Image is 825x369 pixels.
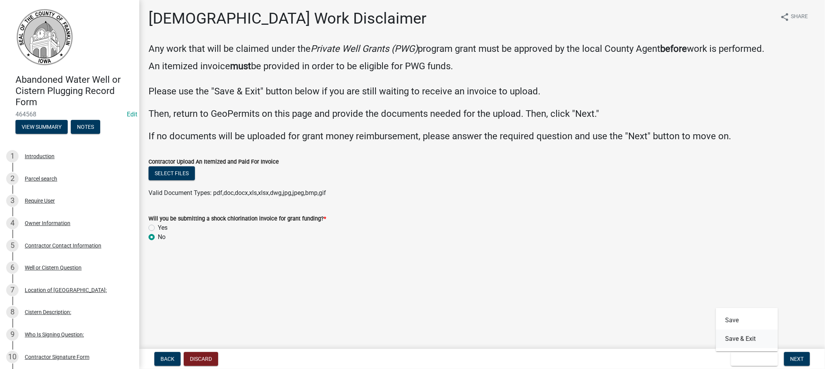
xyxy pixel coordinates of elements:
[158,232,166,242] label: No
[25,176,57,181] div: Parcel search
[71,120,100,134] button: Notes
[15,125,68,131] wm-modal-confirm: Summary
[6,261,19,274] div: 6
[15,8,73,66] img: Franklin County, Iowa
[154,352,181,366] button: Back
[737,356,767,362] span: Save & Exit
[25,154,55,159] div: Introduction
[6,173,19,185] div: 2
[6,284,19,296] div: 7
[25,332,84,337] div: Who Is Signing Question:
[6,328,19,341] div: 9
[6,195,19,207] div: 3
[6,217,19,229] div: 4
[15,74,133,108] h4: Abandoned Water Well or Cistern Plugging Record Form
[25,198,55,203] div: Require User
[774,9,814,24] button: shareShare
[311,43,418,54] i: Private Well Grants (PWG)
[6,150,19,162] div: 1
[158,223,167,232] label: Yes
[716,330,778,348] button: Save & Exit
[25,309,71,315] div: Cistern Description:
[15,111,124,118] span: 464568
[780,12,789,22] i: share
[149,166,195,180] button: Select files
[25,354,89,360] div: Contractor Signature Form
[791,12,808,22] span: Share
[660,43,687,54] strong: before
[230,61,251,72] strong: must
[149,75,816,142] h4: Please use the "Save & Exit" button below if you are still waiting to receive an invoice to uploa...
[149,43,816,55] h4: Any work that will be claimed under the program grant must be approved by the local County Agent ...
[784,352,810,366] button: Next
[25,287,107,293] div: Location of [GEOGRAPHIC_DATA]:
[149,61,816,72] h4: An itemized invoice be provided in order to be eligible for PWG funds.
[6,351,19,363] div: 10
[149,9,427,28] h1: [DEMOGRAPHIC_DATA] Work Disclaimer
[15,120,68,134] button: View Summary
[6,306,19,318] div: 8
[184,352,218,366] button: Discard
[716,311,778,330] button: Save
[127,111,137,118] a: Edit
[149,189,326,196] span: Valid Document Types: pdf,doc,docx,xls,xlsx,dwg,jpg,jpeg,bmp,gif
[161,356,174,362] span: Back
[6,239,19,252] div: 5
[25,243,101,248] div: Contractor Contact Information
[71,125,100,131] wm-modal-confirm: Notes
[149,159,279,165] label: Contractor Upload An Itemized and Paid For Invoice
[731,352,778,366] button: Save & Exit
[790,356,804,362] span: Next
[127,111,137,118] wm-modal-confirm: Edit Application Number
[149,216,326,222] label: Will you be submitting a shock chlorination invoice for grant funding?
[716,308,778,351] div: Save & Exit
[25,220,70,226] div: Owner Information
[25,265,82,270] div: Well or Cistern Question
